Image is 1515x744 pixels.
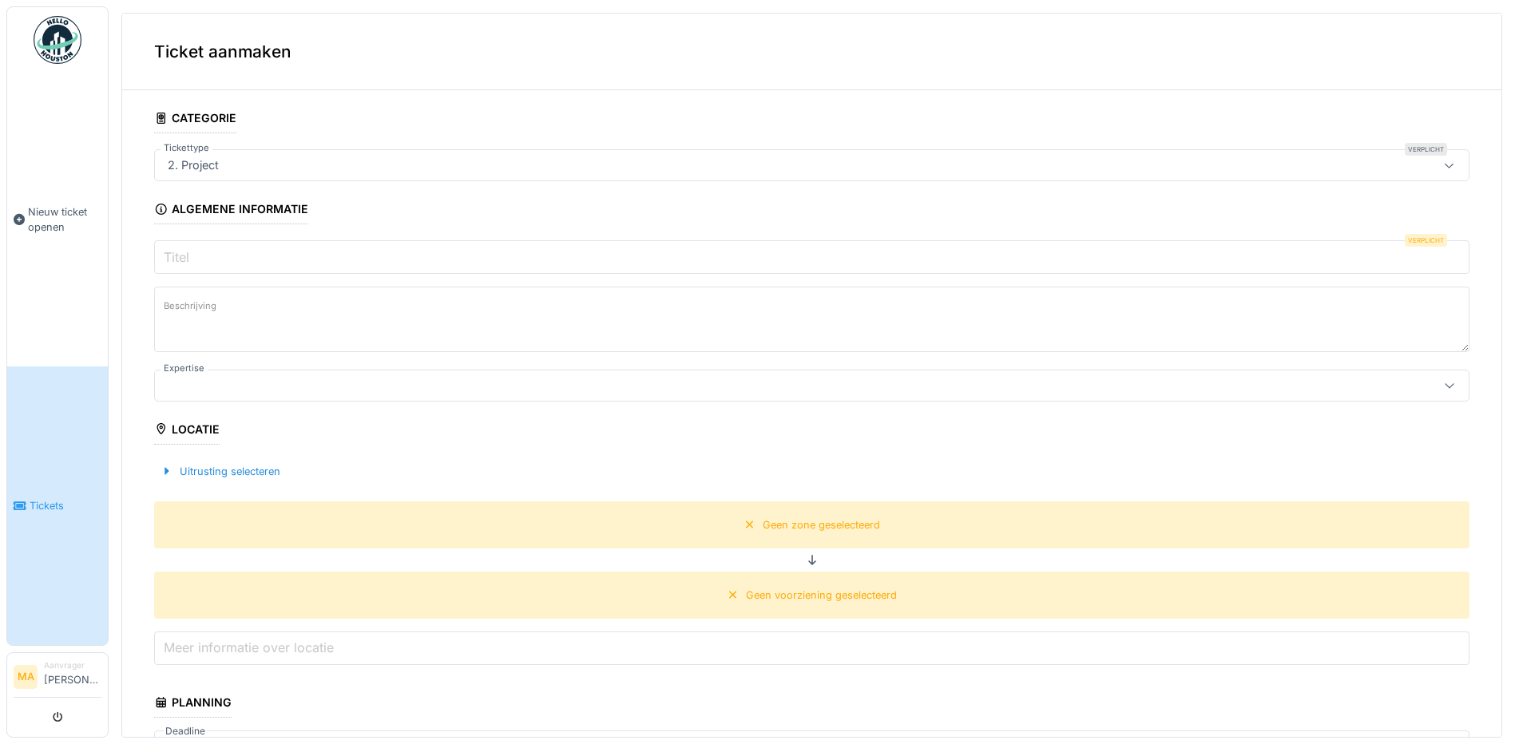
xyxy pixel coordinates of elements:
a: Tickets [7,366,108,645]
img: Badge_color-CXgf-gQk.svg [34,16,81,64]
div: Planning [154,691,232,718]
span: Tickets [30,498,101,513]
li: MA [14,665,38,689]
li: [PERSON_NAME] [44,659,101,694]
div: Algemene informatie [154,197,308,224]
label: Tickettype [161,141,212,155]
label: Expertise [161,362,208,375]
label: Titel [161,247,192,267]
label: Meer informatie over locatie [161,638,337,657]
div: Aanvrager [44,659,101,671]
div: Geen voorziening geselecteerd [746,588,897,603]
div: Ticket aanmaken [122,14,1501,90]
div: Verplicht [1405,234,1447,247]
div: Categorie [154,106,236,133]
a: MA Aanvrager[PERSON_NAME] [14,659,101,698]
div: Geen zone geselecteerd [763,517,880,532]
div: Uitrusting selecteren [154,461,287,482]
div: 2. Project [161,156,225,174]
span: Nieuw ticket openen [28,204,101,235]
div: Verplicht [1405,143,1447,156]
label: Beschrijving [161,296,220,316]
label: Deadline [164,722,207,740]
div: Locatie [154,418,220,445]
a: Nieuw ticket openen [7,73,108,366]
